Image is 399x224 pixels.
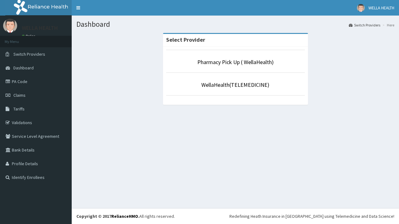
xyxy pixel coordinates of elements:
img: User Image [357,4,365,12]
img: User Image [3,19,17,33]
span: Tariffs [13,106,25,112]
a: Online [22,34,37,38]
strong: Copyright © 2017 . [76,213,139,219]
footer: All rights reserved. [72,208,399,224]
span: Switch Providers [13,51,45,57]
a: WellaHealth(TELEMEDICINE) [201,81,269,88]
p: WELLA HEALTH [22,25,58,31]
a: Pharmacy Pick Up ( WellaHealth) [197,58,274,66]
h1: Dashboard [76,20,394,28]
strong: Select Provider [166,36,205,43]
span: Claims [13,92,26,98]
a: Switch Providers [349,22,380,28]
li: Here [381,22,394,28]
span: WELLA HEALTH [368,5,394,11]
div: Redefining Heath Insurance in [GEOGRAPHIC_DATA] using Telemedicine and Data Science! [229,213,394,219]
a: RelianceHMO [111,213,138,219]
span: Dashboard [13,65,34,71]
